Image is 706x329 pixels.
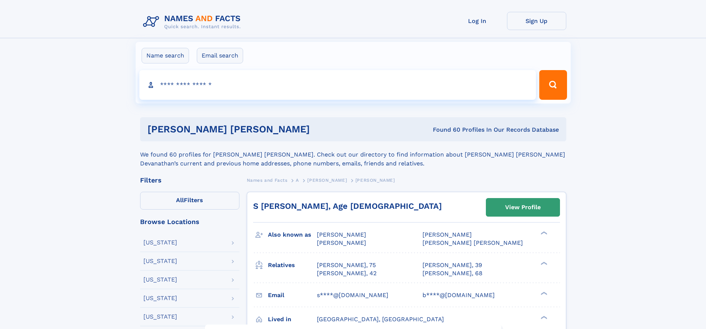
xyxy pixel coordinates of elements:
div: [US_STATE] [143,277,177,283]
a: [PERSON_NAME], 75 [317,261,376,269]
div: ❯ [539,231,548,236]
div: Browse Locations [140,218,239,225]
span: [PERSON_NAME] [355,178,395,183]
div: ❯ [539,291,548,296]
a: S [PERSON_NAME], Age [DEMOGRAPHIC_DATA] [253,201,442,211]
div: View Profile [505,199,541,216]
div: ❯ [539,261,548,266]
div: Found 60 Profiles In Our Records Database [371,126,559,134]
a: Names and Facts [247,175,288,185]
span: [PERSON_NAME] [PERSON_NAME] [422,239,523,246]
div: [US_STATE] [143,314,177,320]
span: [PERSON_NAME] [307,178,347,183]
label: Email search [197,48,243,63]
a: [PERSON_NAME] [307,175,347,185]
div: [US_STATE] [143,240,177,246]
h1: [PERSON_NAME] [PERSON_NAME] [148,125,371,134]
span: [PERSON_NAME] [422,231,472,238]
a: View Profile [486,198,560,216]
a: [PERSON_NAME], 39 [422,261,482,269]
div: [US_STATE] [143,295,177,301]
span: [PERSON_NAME] [317,239,366,246]
button: Search Button [539,70,567,100]
span: All [176,197,184,204]
span: [GEOGRAPHIC_DATA], [GEOGRAPHIC_DATA] [317,316,444,323]
div: Filters [140,177,239,184]
span: [PERSON_NAME] [317,231,366,238]
div: ❯ [539,315,548,320]
a: [PERSON_NAME], 42 [317,269,377,277]
h3: Email [268,289,317,302]
label: Name search [142,48,189,63]
div: [US_STATE] [143,258,177,264]
div: We found 60 profiles for [PERSON_NAME] [PERSON_NAME]. Check out our directory to find information... [140,141,566,168]
h3: Relatives [268,259,317,272]
h3: Also known as [268,228,317,241]
a: [PERSON_NAME], 68 [422,269,483,277]
label: Filters [140,192,239,210]
a: Log In [448,12,507,30]
a: A [296,175,299,185]
img: Logo Names and Facts [140,12,247,32]
input: search input [139,70,536,100]
h3: Lived in [268,313,317,326]
span: A [296,178,299,183]
a: Sign Up [507,12,566,30]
